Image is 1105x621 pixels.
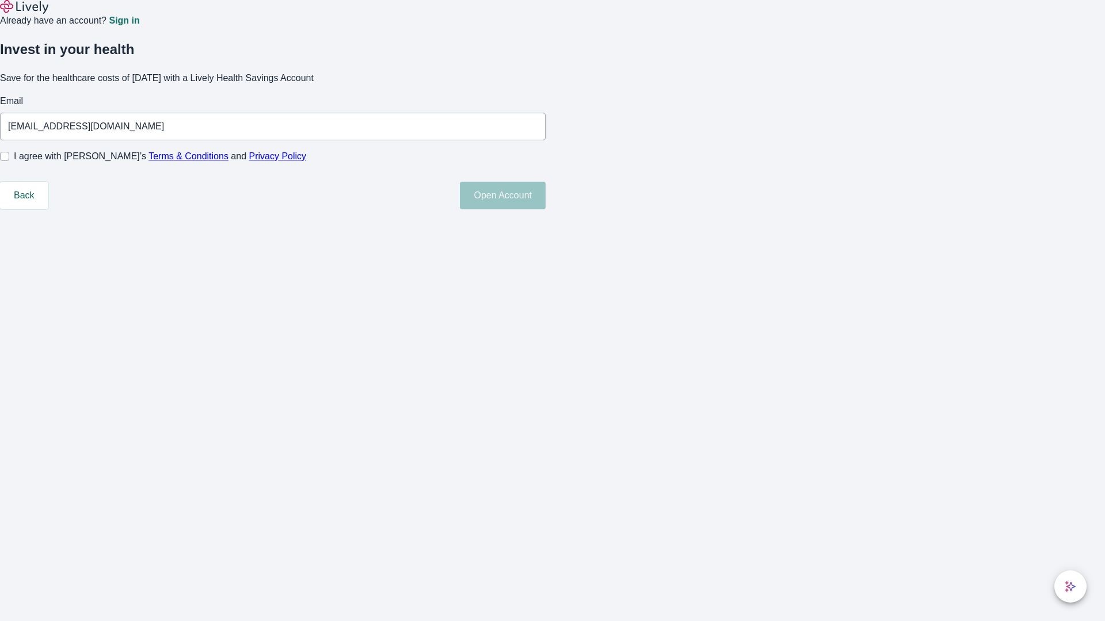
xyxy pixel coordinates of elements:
svg: Lively AI Assistant [1065,581,1076,592]
a: Terms & Conditions [148,151,228,161]
a: Privacy Policy [249,151,307,161]
a: Sign in [109,16,139,25]
span: I agree with [PERSON_NAME]’s and [14,149,306,163]
button: chat [1054,570,1087,603]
